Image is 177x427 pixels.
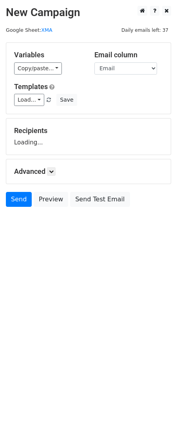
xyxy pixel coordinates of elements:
a: Load... [14,94,44,106]
a: XMA [41,27,52,33]
button: Save [56,94,77,106]
h5: Recipients [14,126,163,135]
h2: New Campaign [6,6,171,19]
a: Copy/paste... [14,62,62,75]
span: Daily emails left: 37 [119,26,171,35]
small: Google Sheet: [6,27,52,33]
h5: Advanced [14,167,163,176]
a: Templates [14,82,48,91]
a: Daily emails left: 37 [119,27,171,33]
a: Preview [34,192,68,207]
a: Send [6,192,32,207]
h5: Variables [14,51,83,59]
div: Loading... [14,126,163,147]
a: Send Test Email [70,192,130,207]
h5: Email column [94,51,163,59]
